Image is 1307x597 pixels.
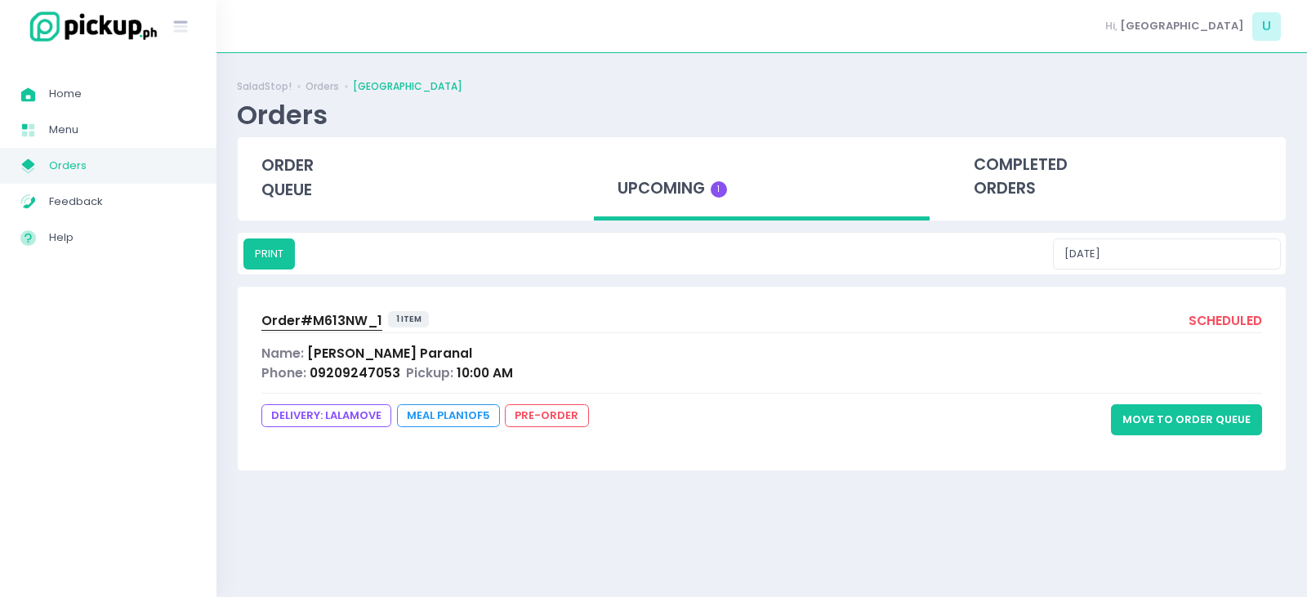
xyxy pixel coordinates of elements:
[49,191,196,212] span: Feedback
[49,83,196,105] span: Home
[388,311,430,327] span: 1 item
[49,227,196,248] span: Help
[1189,311,1262,333] div: scheduled
[310,364,400,381] span: 09209247053
[397,404,500,427] span: Meal Plan 1 of 5
[307,345,472,362] span: [PERSON_NAME] Paranal
[261,404,391,427] span: DELIVERY: lalamove
[49,119,196,140] span: Menu
[406,364,453,381] span: Pickup:
[505,404,588,427] span: pre-order
[306,79,339,94] a: Orders
[261,364,306,381] span: Phone:
[457,364,513,381] span: 10:00 AM
[261,345,304,362] span: Name:
[261,154,314,201] span: order queue
[594,137,930,221] div: upcoming
[950,137,1286,217] div: completed orders
[353,79,462,94] a: [GEOGRAPHIC_DATA]
[237,99,328,131] div: Orders
[711,181,727,198] span: 1
[243,238,295,270] button: PRINT
[1111,404,1262,435] button: Move to Order Queue
[1105,18,1117,34] span: Hi,
[237,79,292,94] a: SaladStop!
[20,9,159,44] img: logo
[261,312,382,329] span: Order# M613NW_1
[49,155,196,176] span: Orders
[1120,18,1244,34] span: [GEOGRAPHIC_DATA]
[261,311,382,333] a: Order#M613NW_1
[1252,12,1281,41] span: U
